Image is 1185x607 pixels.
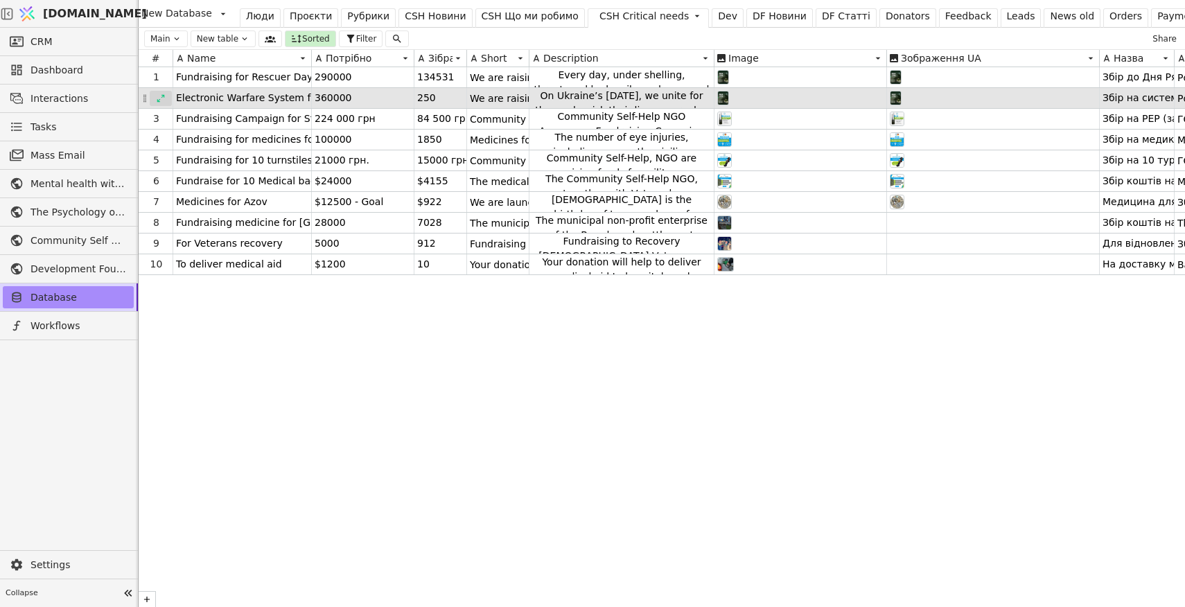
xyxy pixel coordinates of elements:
a: CRM [3,30,134,53]
p: The number of eye injuries, including among the civilian population, unfortunately, continues to ... [532,130,711,334]
button: Main [141,30,188,47]
a: Database [3,286,134,308]
a: CSH Що ми робимо [475,8,585,28]
button: Sorted [285,30,336,47]
a: DF Новини [746,8,813,28]
p: The Community Self-Help NGO, together with Veteranka ([DEMOGRAPHIC_DATA] Women's Veterans Movemen... [532,172,711,274]
img: 1708681954542-paramedics-ua.jpg [890,153,904,168]
a: Проєкти [283,8,338,28]
img: 1649531966013-Gasoline.webp [717,257,734,272]
img: 1692638887143-%D0%97%D0%B1%D1%96%D1%80_%D0%BD%D0%B0_%D0%BF%D0%B0%D1%80%D0%B0%D0%BC%D0%B5%D0%B4%D0... [717,174,732,188]
span: Fundraising for medicines for the frontline hospitals [176,132,427,147]
div: # [139,50,173,67]
span: $1200 [315,257,346,272]
a: Tasks [3,116,134,138]
span: Database [30,290,127,305]
img: 1683152884218-Medicines_for_Azov_cover-2-website-compress.png [717,195,732,209]
a: CSH Новини [398,8,472,28]
div: 7 [140,195,173,209]
div: 9 [140,236,173,251]
p: Your donation will help to deliver medical aid to hospitals and paramedics in a timely and reliab... [532,255,711,313]
span: 250 [417,91,436,105]
div: Люди [246,9,274,24]
a: Orders [1103,8,1148,28]
span: Name [187,53,216,64]
a: DF Статті [816,8,877,28]
a: Dashboard [3,59,134,81]
a: The Psychology of War [3,201,134,223]
div: CSH Critical needs [599,9,689,24]
div: 10 [140,257,173,272]
div: 5 [140,153,173,168]
button: Share [1147,30,1182,47]
span: [DOMAIN_NAME] [43,6,147,22]
span: Interactions [30,91,127,106]
span: Fundraising medicine for [GEOGRAPHIC_DATA] [176,215,401,230]
p: The municipal non-profit enterprise of the Borodyansk settlement council "[GEOGRAPHIC_DATA] of pr... [532,213,711,475]
a: Feedback [939,8,998,28]
span: Назва [1114,53,1143,64]
p: Community Self-Help, NGO are raising funds for military paramedics. [532,151,711,195]
span: 28000 [315,215,346,230]
p: Fundraising to Recovery [DEMOGRAPHIC_DATA] Veterans - medicines, clothing, food, necessities, and... [532,234,711,322]
a: Dev [712,8,744,28]
span: Tasks [30,120,57,134]
span: Потрібно [326,53,371,64]
a: CSH Critical needs [588,8,709,28]
div: CSH Новини [405,9,466,24]
span: Medicines for the Dnipro Ophthalmology Clinic. Help save your eyesight! [470,130,823,150]
div: CSH Що ми робимо [482,9,579,24]
span: 10 [417,257,430,272]
div: 4 [140,132,173,147]
span: Image [728,53,759,64]
span: $4155 [417,174,448,188]
span: The medical backpacks are extremely crucial for soldiers on the frontlines. Each backpack can sav... [470,172,1027,191]
span: Settings [30,558,127,572]
span: Medicines for Azov [176,195,267,209]
div: 1 [140,70,173,85]
a: Settings [3,554,134,576]
p: [DEMOGRAPHIC_DATA] is the birthday of two members of Community Self-Help: [PERSON_NAME] and [PERS... [532,193,711,309]
span: Your donation will help to deliver medical aid to hospitals and paramedics in a timely and reliab... [470,255,986,274]
span: Fundraising Campaign for State Emergency Service of [GEOGRAPHIC_DATA] (DSNS) Rescuers in the [GEO... [176,112,764,126]
span: Community Self Help [30,234,127,248]
a: News old [1044,8,1100,28]
span: Electronic Warfare System for the State Emergency Service in [GEOGRAPHIC_DATA] [176,91,582,105]
span: The Psychology of War [30,205,127,220]
div: Donators [886,9,930,24]
span: 7028 [417,215,442,230]
img: 1708681961360-veteranka-EN.png [890,174,904,188]
img: 1708681965315-azov.png [890,195,904,209]
div: Проєкти [290,9,332,24]
span: Description [543,53,599,64]
div: 3 [140,112,173,126]
span: To deliver medical aid [176,257,282,272]
span: CRM [30,35,53,49]
span: 912 [417,236,436,251]
a: Рубрики [341,8,396,28]
span: 5000 [315,236,340,251]
span: Mass Email [30,148,127,163]
img: 1734426359531-%C3%90%C2%97%C3%90%C2%B1%C3%91%C2%96%C3%91%C2%80-PEP-EN.png [717,112,732,126]
img: 1757604290499-WhatsApp_Image_2025-09-11_at_18.19.57.jpeg [890,70,902,85]
div: DF Новини [753,9,807,24]
div: Dev [718,9,737,24]
a: Community Self Help [3,229,134,252]
span: $12500 - Goal [315,195,383,209]
img: 1734347546272-%C3%90%C2%97%C3%90%C2%B1%C3%91%C2%96%C3%91%C2%80-PEP.png [890,112,904,126]
span: For Veterans recovery [176,236,283,251]
span: Fundraise for 10 Medical backpack [176,174,344,188]
span: 224 000 грн [315,112,376,126]
span: Collapse [6,588,119,599]
img: 1739969834688-Zbir.webp [717,91,729,105]
p: On Ukraine’s [DATE], we unite for those who risk their lives every day under fire. Let’s help pro... [532,89,711,191]
span: 290000 [315,70,351,85]
span: Dashboard [30,63,127,78]
img: 1757604282283-WhatsApp_Image_2025-09-11_at_18.19.57.jpeg [717,70,729,85]
span: 360000 [315,91,351,105]
span: Fundraising to medicines, psychosocial support, clothing, food and necessities [470,234,851,254]
button: Filter [339,30,383,47]
img: 1739969004037-Zbir.webp [890,91,902,105]
button: New table [191,30,256,47]
a: Люди [240,8,281,28]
